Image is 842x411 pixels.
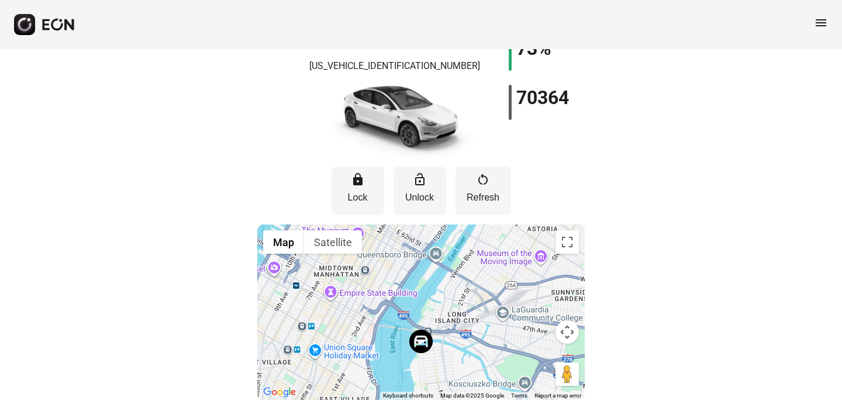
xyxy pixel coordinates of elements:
[304,230,362,254] button: Show satellite imagery
[516,91,569,105] h1: 70364
[476,172,490,186] span: restart_alt
[461,191,505,205] p: Refresh
[351,172,365,186] span: lock
[555,320,579,344] button: Map camera controls
[534,392,581,399] a: Report a map error
[440,392,504,399] span: Map data ©2025 Google
[260,385,299,400] a: Open this area in Google Maps (opens a new window)
[337,191,378,205] p: Lock
[399,191,440,205] p: Unlock
[814,16,828,30] span: menu
[413,172,427,186] span: lock_open
[511,392,527,399] a: Terms (opens in new tab)
[332,167,384,215] button: Lock
[383,392,433,400] button: Keyboard shortcuts
[455,167,511,215] button: Refresh
[357,36,432,50] h1: C402749
[555,362,579,386] button: Drag Pegman onto the map to open Street View
[394,167,446,215] button: Unlock
[516,42,551,56] h1: 73%
[313,78,477,160] img: car
[309,59,480,73] p: [US_VEHICLE_IDENTIFICATION_NUMBER]
[555,230,579,254] button: Toggle fullscreen view
[260,385,299,400] img: Google
[263,230,304,254] button: Show street map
